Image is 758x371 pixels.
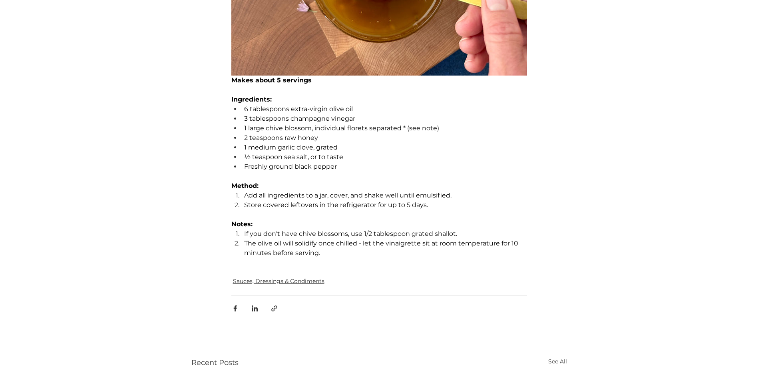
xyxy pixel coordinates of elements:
button: Share via LinkedIn [251,305,259,312]
h2: Recent Posts [191,357,239,368]
span: Store covered leftovers in the refrigerator for up to 5 days. [244,201,428,209]
span: 3 tablespoons champagne vinegar [244,115,355,122]
button: Share via link [271,305,278,312]
span: Add all ingredients to a jar, cover, and shake well until emulsified. [244,191,452,199]
a: Sauces, Dressings & Condiments [233,277,324,285]
a: See All [548,357,567,368]
span: Makes about 5 servings [231,76,312,84]
span: Freshly ground black pepper [244,163,337,170]
span: 1 medium garlic clove, grated [244,144,338,151]
span: Method: [231,182,259,189]
span: 6 tablespoons extra-virgin olive oil [244,105,353,113]
span: 2 teaspoons raw honey [244,134,318,142]
span: If you don't have chive blossoms, use 1/2 tablespoon grated shallot. [244,230,457,237]
span: 1 large chive blossom, individual florets separated * (see note) [244,124,439,132]
span: ½ teaspoon sea salt, or to taste [244,153,343,161]
span: Notes: [231,220,253,228]
button: Share via Facebook [231,305,239,312]
span: The olive oil will solidify once chilled - let the vinaigrette sit at room temperature for 10 min... [244,239,520,257]
ul: Post categories [231,275,527,287]
span: Ingredients: [231,96,272,103]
